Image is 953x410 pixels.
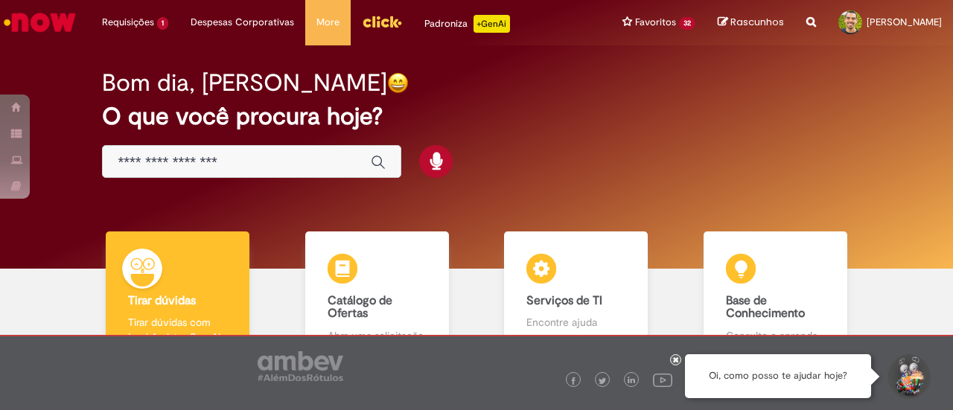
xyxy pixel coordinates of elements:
b: Catálogo de Ofertas [328,293,392,321]
img: happy-face.png [387,72,409,94]
a: Base de Conhecimento Consulte e aprenda [676,231,876,360]
b: Base de Conhecimento [726,293,805,321]
p: Tirar dúvidas com Lupi Assist e Gen Ai [128,315,227,345]
img: logo_footer_youtube.png [653,370,672,389]
p: Abra uma solicitação [328,328,427,343]
span: Requisições [102,15,154,30]
img: logo_footer_ambev_rotulo_gray.png [258,351,343,381]
a: Tirar dúvidas Tirar dúvidas com Lupi Assist e Gen Ai [78,231,278,360]
img: ServiceNow [1,7,78,37]
img: logo_footer_twitter.png [599,377,606,385]
img: click_logo_yellow_360x200.png [362,10,402,33]
a: Serviços de TI Encontre ajuda [476,231,676,360]
div: Oi, como posso te ajudar hoje? [685,354,871,398]
a: Rascunhos [718,16,784,30]
h2: Bom dia, [PERSON_NAME] [102,70,387,96]
div: Padroniza [424,15,510,33]
span: 32 [679,17,695,30]
h2: O que você procura hoje? [102,103,850,129]
button: Iniciar Conversa de Suporte [886,354,931,399]
span: Favoritos [635,15,676,30]
p: Consulte e aprenda [726,328,825,343]
span: 1 [157,17,168,30]
span: More [316,15,340,30]
span: [PERSON_NAME] [867,16,942,28]
img: logo_footer_facebook.png [570,377,577,385]
p: Encontre ajuda [526,315,625,330]
p: +GenAi [474,15,510,33]
b: Serviços de TI [526,293,602,308]
a: Catálogo de Ofertas Abra uma solicitação [278,231,477,360]
img: logo_footer_linkedin.png [628,377,635,385]
span: Despesas Corporativas [191,15,294,30]
span: Rascunhos [730,15,784,29]
b: Tirar dúvidas [128,293,196,308]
